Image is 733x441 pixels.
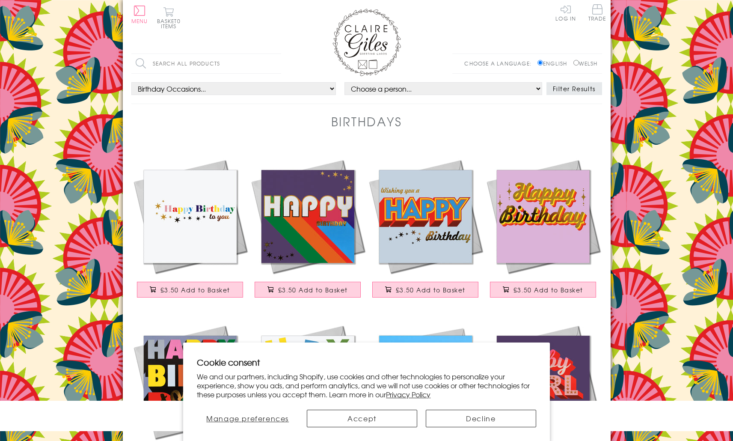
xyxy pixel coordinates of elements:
img: Claire Giles Greetings Cards [332,9,401,76]
input: English [537,60,543,66]
span: 0 items [161,17,181,30]
button: Decline [426,410,536,427]
a: Birthday Card, Wishing you a Happy Birthday, Block letters, with gold foil £3.50 Add to Basket [367,158,484,306]
span: £3.50 Add to Basket [396,286,466,294]
img: Birthday Card, Happy Birthday, Pink background and stars, with gold foil [484,158,602,275]
span: £3.50 Add to Basket [160,286,230,294]
button: £3.50 Add to Basket [137,282,243,298]
img: Birthday Card, Wishing you a Happy Birthday, Block letters, with gold foil [367,158,484,275]
label: Welsh [573,60,598,67]
img: Birthday Card, Happy Birthday to you, Block of letters, with gold foil [131,323,249,441]
img: Birthday Card, Scattered letters with stars and gold foil [249,323,367,441]
span: Manage preferences [206,413,289,423]
button: £3.50 Add to Basket [255,282,361,298]
button: Menu [131,6,148,24]
a: Trade [588,4,606,23]
a: Log In [555,4,576,21]
input: Search [273,54,281,73]
span: £3.50 Add to Basket [513,286,583,294]
p: We and our partners, including Shopify, use cookies and other technologies to personalize your ex... [197,372,536,399]
img: Baby Girl Card, Pink with gold stars and gold foil [484,323,602,441]
span: £3.50 Add to Basket [278,286,348,294]
img: Birthday Card, Happy Birthday, Rainbow colours, with gold foil [249,158,367,275]
button: Accept [307,410,417,427]
button: Filter Results [546,82,602,95]
img: Birthday Card, Colour Bolt, Happy Birthday, text foiled in shiny gold [367,323,484,441]
a: Birthday Card, Happy Birthday to You, Rainbow colours, with gold foil £3.50 Add to Basket [131,158,249,306]
input: Search all products [131,54,281,73]
a: Privacy Policy [386,389,430,399]
p: Choose a language: [464,60,536,67]
img: Birthday Card, Happy Birthday to You, Rainbow colours, with gold foil [131,158,249,275]
span: Trade [588,4,606,21]
h1: Birthdays [331,113,402,130]
input: Welsh [573,60,579,66]
span: Menu [131,17,148,25]
label: English [537,60,571,67]
a: Birthday Card, Happy Birthday, Pink background and stars, with gold foil £3.50 Add to Basket [484,158,602,306]
button: £3.50 Add to Basket [372,282,478,298]
a: Birthday Card, Happy Birthday, Rainbow colours, with gold foil £3.50 Add to Basket [249,158,367,306]
button: Basket0 items [157,7,181,29]
button: Manage preferences [197,410,298,427]
button: £3.50 Add to Basket [490,282,596,298]
h2: Cookie consent [197,356,536,368]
